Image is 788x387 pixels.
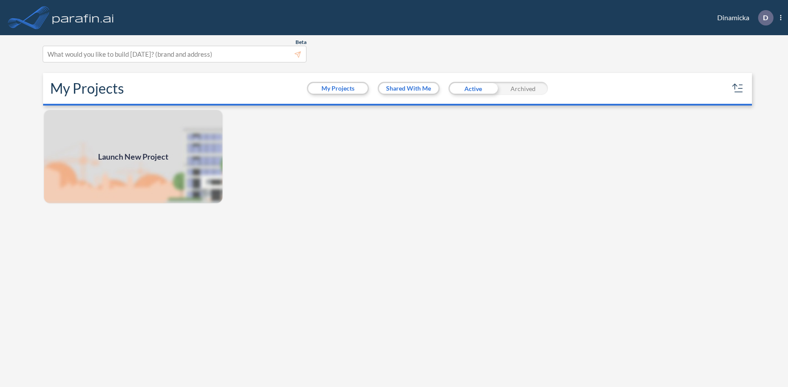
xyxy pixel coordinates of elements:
img: logo [51,9,116,26]
button: My Projects [308,83,368,94]
button: Shared With Me [379,83,438,94]
h2: My Projects [50,80,124,97]
div: Archived [498,82,548,95]
div: Dinamicka [704,10,781,26]
img: add [43,109,223,204]
p: D [763,14,768,22]
a: Launch New Project [43,109,223,204]
span: Launch New Project [98,151,168,163]
span: Beta [295,39,306,46]
div: Active [449,82,498,95]
button: sort [731,81,745,95]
